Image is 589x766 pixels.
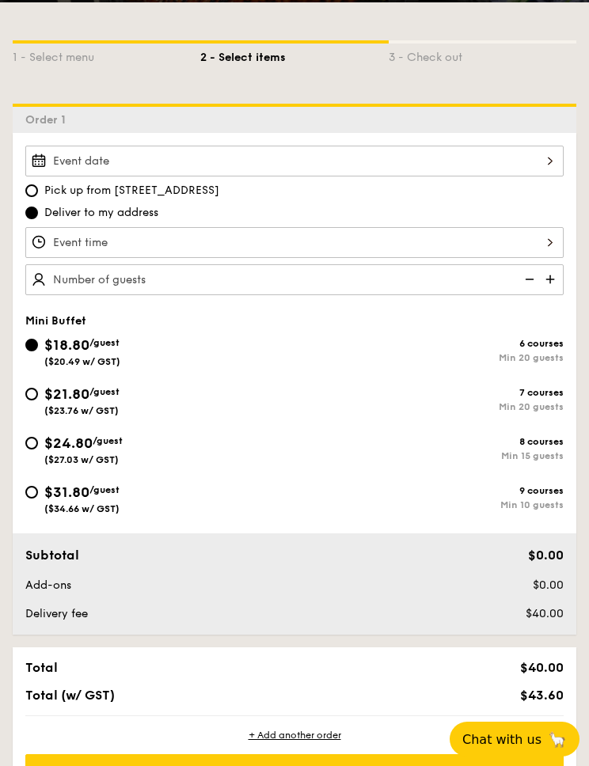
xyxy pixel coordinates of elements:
[25,227,564,258] input: Event time
[516,264,540,294] img: icon-reduce.1d2dbef1.svg
[200,44,388,66] div: 2 - Select items
[25,548,79,563] span: Subtotal
[25,184,38,197] input: Pick up from [STREET_ADDRESS]
[294,499,564,510] div: Min 10 guests
[548,730,567,749] span: 🦙
[294,387,564,398] div: 7 courses
[294,436,564,447] div: 8 courses
[25,486,38,499] input: $31.80/guest($34.66 w/ GST)9 coursesMin 10 guests
[25,437,38,449] input: $24.80/guest($27.03 w/ GST)8 coursesMin 15 guests
[520,660,564,675] span: $40.00
[44,405,119,416] span: ($23.76 w/ GST)
[294,401,564,412] div: Min 20 guests
[462,732,541,747] span: Chat with us
[25,339,38,351] input: $18.80/guest($20.49 w/ GST)6 coursesMin 20 guests
[25,660,58,675] span: Total
[44,205,158,221] span: Deliver to my address
[25,314,86,328] span: Mini Buffet
[25,146,564,176] input: Event date
[44,454,119,465] span: ($27.03 w/ GST)
[25,207,38,219] input: Deliver to my address
[25,264,564,295] input: Number of guests
[520,688,564,703] span: $43.60
[44,385,89,403] span: $21.80
[25,113,72,127] span: Order 1
[25,729,564,741] div: + Add another order
[44,336,89,354] span: $18.80
[294,485,564,496] div: 9 courses
[13,44,200,66] div: 1 - Select menu
[450,722,579,757] button: Chat with us🦙
[25,688,115,703] span: Total (w/ GST)
[25,607,88,620] span: Delivery fee
[533,578,564,592] span: $0.00
[526,607,564,620] span: $40.00
[89,337,120,348] span: /guest
[389,44,576,66] div: 3 - Check out
[294,352,564,363] div: Min 20 guests
[89,484,120,495] span: /guest
[44,183,219,199] span: Pick up from [STREET_ADDRESS]
[93,435,123,446] span: /guest
[25,578,71,592] span: Add-ons
[528,548,564,563] span: $0.00
[25,388,38,400] input: $21.80/guest($23.76 w/ GST)7 coursesMin 20 guests
[44,434,93,452] span: $24.80
[294,450,564,461] div: Min 15 guests
[540,264,564,294] img: icon-add.58712e84.svg
[44,503,120,514] span: ($34.66 w/ GST)
[89,386,120,397] span: /guest
[294,338,564,349] div: 6 courses
[44,356,120,367] span: ($20.49 w/ GST)
[44,483,89,501] span: $31.80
